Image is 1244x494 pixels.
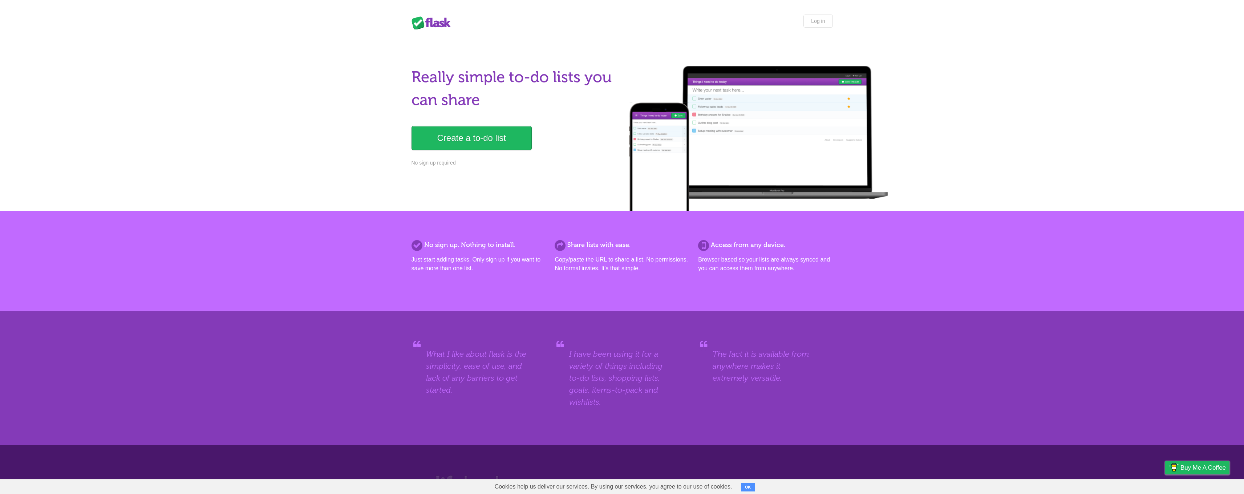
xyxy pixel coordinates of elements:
span: Cookies help us deliver our services. By using our services, you agree to our use of cookies. [487,479,739,494]
img: Buy me a coffee [1169,461,1179,474]
h2: Access from any device. [698,240,832,250]
div: Flask Lists [412,16,455,29]
blockquote: What I like about flask is the simplicity, ease of use, and lack of any barriers to get started. [426,348,531,396]
p: Copy/paste the URL to share a list. No permissions. No formal invites. It's that simple. [555,255,689,273]
button: OK [741,483,755,491]
blockquote: The fact it is available from anywhere makes it extremely versatile. [713,348,818,384]
p: Just start adding tasks. Only sign up if you want to save more than one list. [412,255,546,273]
h2: No sign up. Nothing to install. [412,240,546,250]
h1: Really simple to-do lists you can share [412,66,618,112]
blockquote: I have been using it for a variety of things including to-do lists, shopping lists, goals, items-... [569,348,674,408]
p: Browser based so your lists are always synced and you can access them from anywhere. [698,255,832,273]
h2: Share lists with ease. [555,240,689,250]
a: Create a to-do list [412,126,532,150]
a: Log in [803,15,832,28]
p: No sign up required [412,159,618,167]
span: Buy me a coffee [1180,461,1226,474]
a: Buy me a coffee [1165,461,1229,474]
